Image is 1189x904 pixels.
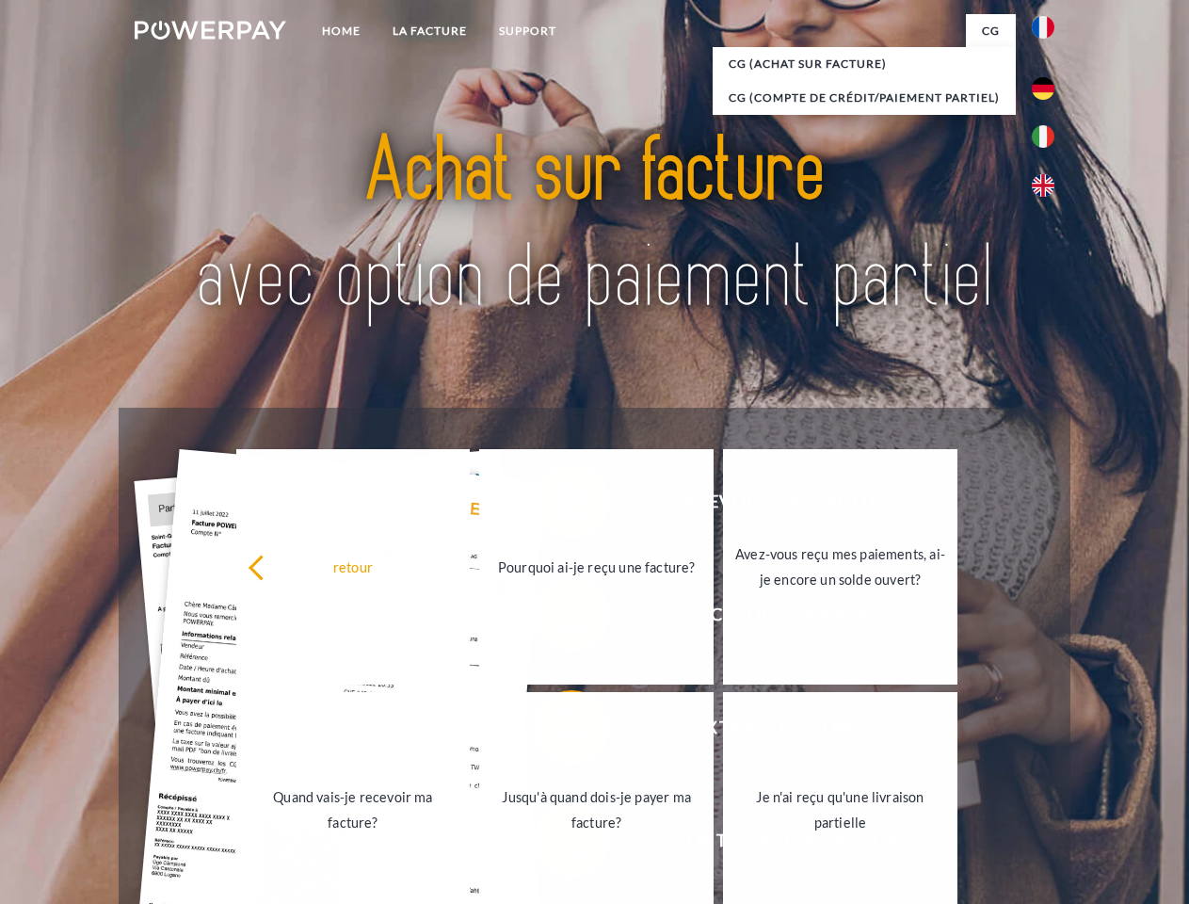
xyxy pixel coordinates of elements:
a: CG [966,14,1016,48]
a: Home [306,14,377,48]
img: de [1032,77,1054,100]
img: en [1032,174,1054,197]
a: CG (achat sur facture) [713,47,1016,81]
div: retour [248,554,459,579]
img: title-powerpay_fr.svg [180,90,1009,361]
img: fr [1032,16,1054,39]
div: Je n'ai reçu qu'une livraison partielle [734,784,946,835]
div: Avez-vous reçu mes paiements, ai-je encore un solde ouvert? [734,541,946,592]
a: Avez-vous reçu mes paiements, ai-je encore un solde ouvert? [723,449,957,685]
img: logo-powerpay-white.svg [135,21,286,40]
a: LA FACTURE [377,14,483,48]
div: Quand vais-je recevoir ma facture? [248,784,459,835]
div: Pourquoi ai-je reçu une facture? [490,554,702,579]
a: CG (Compte de crédit/paiement partiel) [713,81,1016,115]
div: Jusqu'à quand dois-je payer ma facture? [490,784,702,835]
a: Support [483,14,572,48]
img: it [1032,125,1054,148]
